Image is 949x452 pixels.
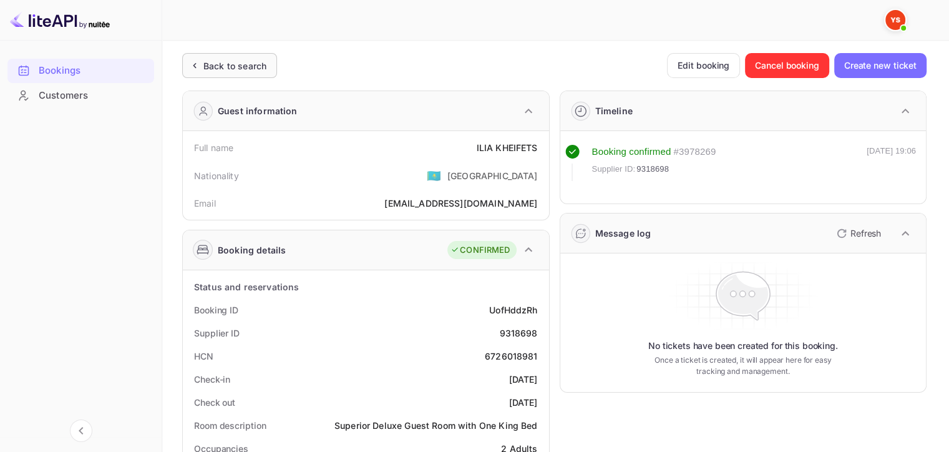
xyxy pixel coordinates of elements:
button: Refresh [829,224,886,243]
img: LiteAPI logo [10,10,110,30]
div: 9318698 [499,327,537,340]
p: Once a ticket is created, it will appear here for easy tracking and management. [645,355,841,377]
div: Check out [194,396,235,409]
div: Bookings [39,64,148,78]
span: Supplier ID: [592,163,636,175]
div: Timeline [595,104,633,117]
div: Booking ID [194,303,238,317]
div: 6726018981 [485,350,538,363]
img: Yandex Support [885,10,905,30]
button: Collapse navigation [70,420,92,442]
button: Edit booking [667,53,740,78]
div: Guest information [218,104,298,117]
span: 9318698 [636,163,669,175]
div: Booking details [218,243,286,257]
div: Supplier ID [194,327,240,340]
div: [DATE] 19:06 [867,145,916,181]
span: United States [427,164,441,187]
div: Message log [595,227,651,240]
div: Customers [39,89,148,103]
div: [EMAIL_ADDRESS][DOMAIN_NAME] [384,197,537,210]
div: [DATE] [509,396,538,409]
p: Refresh [850,227,881,240]
div: CONFIRMED [450,244,510,257]
div: # 3978269 [673,145,716,159]
div: Room description [194,419,266,432]
a: Bookings [7,59,154,82]
div: UofHddzRh [489,303,537,317]
button: Cancel booking [745,53,829,78]
p: No tickets have been created for this booking. [648,340,838,352]
a: Customers [7,84,154,107]
div: Bookings [7,59,154,83]
div: Booking confirmed [592,145,671,159]
div: ILIA KHEIFETS [477,141,538,154]
div: HCN [194,350,213,363]
div: Email [194,197,216,210]
button: Create new ticket [834,53,927,78]
div: Full name [194,141,233,154]
div: Superior Deluxe Guest Room with One King Bed [334,419,538,432]
div: Customers [7,84,154,108]
div: [GEOGRAPHIC_DATA] [447,169,538,182]
div: Nationality [194,169,239,182]
div: Back to search [203,59,266,72]
div: Status and reservations [194,280,299,293]
div: [DATE] [509,373,538,386]
div: Check-in [194,373,230,386]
